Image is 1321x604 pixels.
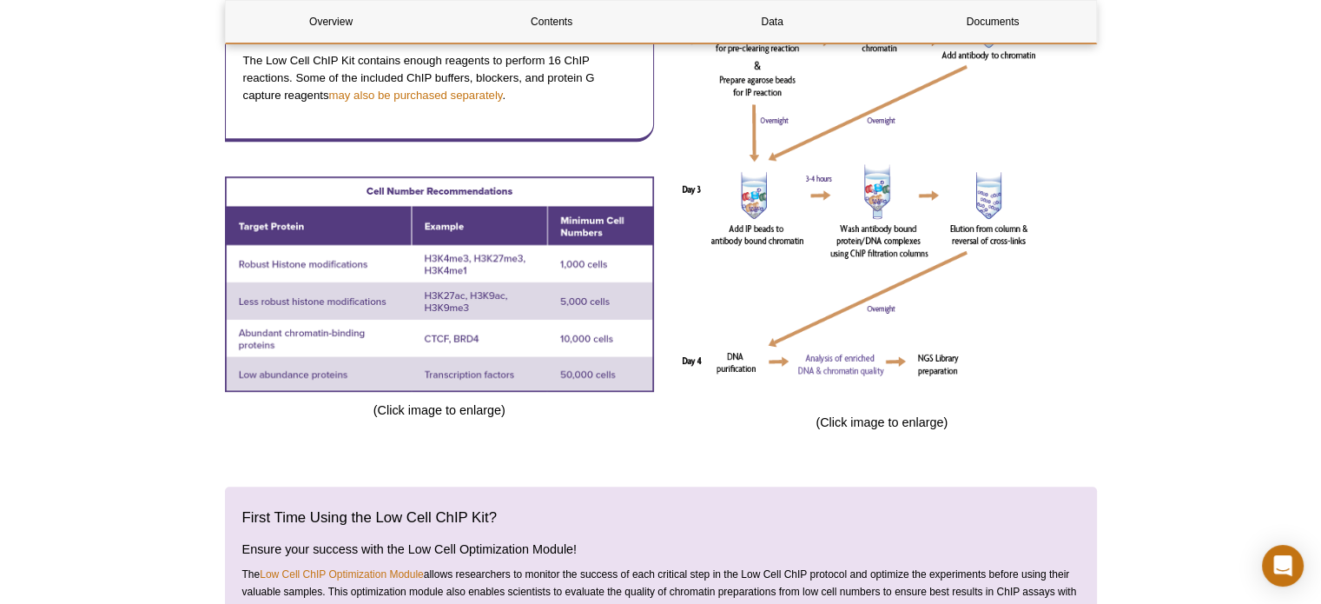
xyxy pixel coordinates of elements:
[226,1,437,43] a: Overview
[1262,545,1304,587] div: Open Intercom Messenger
[242,541,1080,557] h4: Ensure your success with the Low Cell Optimization Module!
[225,397,655,418] h4: (Click image to enlarge)
[225,176,655,396] a: Click for larger image
[242,508,1080,528] h3: First Time Using the Low Cell ChIP Kit?
[667,1,878,43] a: Data
[667,409,1097,430] h4: (Click image to enlarge)
[888,1,1099,43] a: Documents
[328,89,502,102] a: may also be purchased separately
[243,52,637,104] p: The Low Cell ChIP Kit contains enough reagents to perform 16 ChIP reactions. Some of the included...
[260,566,424,583] a: Low Cell ChIP Optimization Module
[446,1,657,43] a: Contents
[225,176,655,391] img: Table of Low Cell Number recommendations.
